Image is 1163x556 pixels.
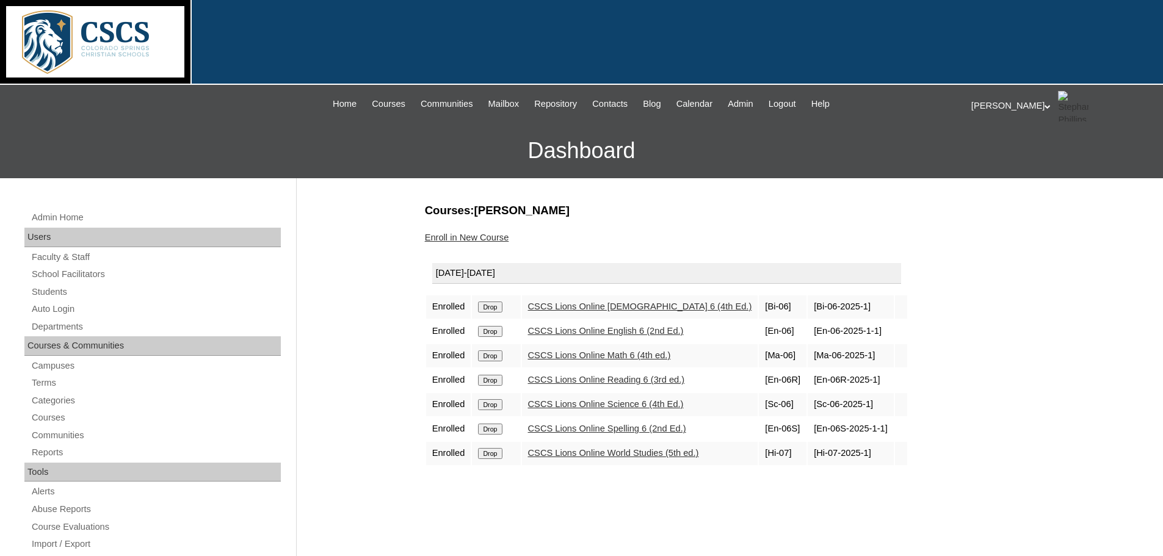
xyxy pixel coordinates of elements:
span: Communities [421,97,473,111]
a: Students [31,284,281,300]
td: [En-06S-2025-1-1] [808,417,894,441]
span: Home [333,97,357,111]
input: Drop [478,399,502,410]
a: Communities [31,428,281,443]
a: Courses [366,97,411,111]
a: Mailbox [482,97,526,111]
a: Auto Login [31,301,281,317]
div: Tools [24,463,281,482]
a: Abuse Reports [31,502,281,517]
a: CSCS Lions Online Spelling 6 (2nd Ed.) [528,424,686,433]
a: CSCS Lions Online World Studies (5th ed.) [528,448,699,458]
td: Enrolled [426,369,471,392]
a: Alerts [31,484,281,499]
span: Calendar [676,97,712,111]
a: Contacts [586,97,634,111]
td: [Hi-07-2025-1] [808,442,894,465]
a: Courses [31,410,281,425]
a: School Facilitators [31,267,281,282]
td: [Hi-07] [759,442,806,465]
td: [En-06-2025-1-1] [808,320,894,343]
span: Courses [372,97,405,111]
img: Stephanie Phillips [1058,91,1089,121]
td: [Bi-06] [759,295,806,319]
a: Categories [31,393,281,408]
div: [DATE]-[DATE] [432,263,901,284]
div: Courses & Communities [24,336,281,356]
a: Course Evaluations [31,519,281,535]
td: Enrolled [426,295,471,319]
a: Departments [31,319,281,334]
td: Enrolled [426,320,471,343]
a: Import / Export [31,536,281,552]
td: [En-06R-2025-1] [808,369,894,392]
h3: Dashboard [6,123,1157,178]
td: [En-06] [759,320,806,343]
a: CSCS Lions Online Reading 6 (3rd ed.) [528,375,685,385]
h3: Courses:[PERSON_NAME] [425,203,1029,218]
td: [En-06R] [759,369,806,392]
td: [Sc-06-2025-1] [808,393,894,416]
a: CSCS Lions Online Math 6 (4th ed.) [528,350,671,360]
span: Mailbox [488,97,520,111]
a: Campuses [31,358,281,374]
a: Calendar [670,97,719,111]
a: Admin [722,97,759,111]
a: Reports [31,445,281,460]
a: Terms [31,375,281,391]
input: Drop [478,448,502,459]
span: Help [811,97,830,111]
td: Enrolled [426,417,471,441]
div: [PERSON_NAME] [971,91,1151,121]
input: Drop [478,301,502,312]
a: Help [805,97,836,111]
a: CSCS Lions Online English 6 (2nd Ed.) [528,326,684,336]
a: Faculty & Staff [31,250,281,265]
input: Drop [478,375,502,386]
a: Blog [637,97,667,111]
span: Repository [534,97,577,111]
div: Users [24,228,281,247]
td: [Bi-06-2025-1] [808,295,894,319]
a: Home [327,97,363,111]
td: [Ma-06-2025-1] [808,344,894,367]
span: Admin [728,97,753,111]
a: CSCS Lions Online [DEMOGRAPHIC_DATA] 6 (4th Ed.) [528,301,752,311]
input: Drop [478,424,502,435]
td: [En-06S] [759,417,806,441]
a: Repository [528,97,583,111]
td: Enrolled [426,393,471,416]
span: Logout [769,97,796,111]
input: Drop [478,326,502,337]
td: [Ma-06] [759,344,806,367]
input: Drop [478,350,502,361]
a: CSCS Lions Online Science 6 (4th Ed.) [528,399,684,409]
img: logo-white.png [6,6,184,78]
a: Communities [415,97,479,111]
td: Enrolled [426,442,471,465]
span: Contacts [592,97,628,111]
td: Enrolled [426,344,471,367]
a: Enroll in New Course [425,233,509,242]
a: Logout [763,97,802,111]
a: Admin Home [31,210,281,225]
span: Blog [643,97,661,111]
td: [Sc-06] [759,393,806,416]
